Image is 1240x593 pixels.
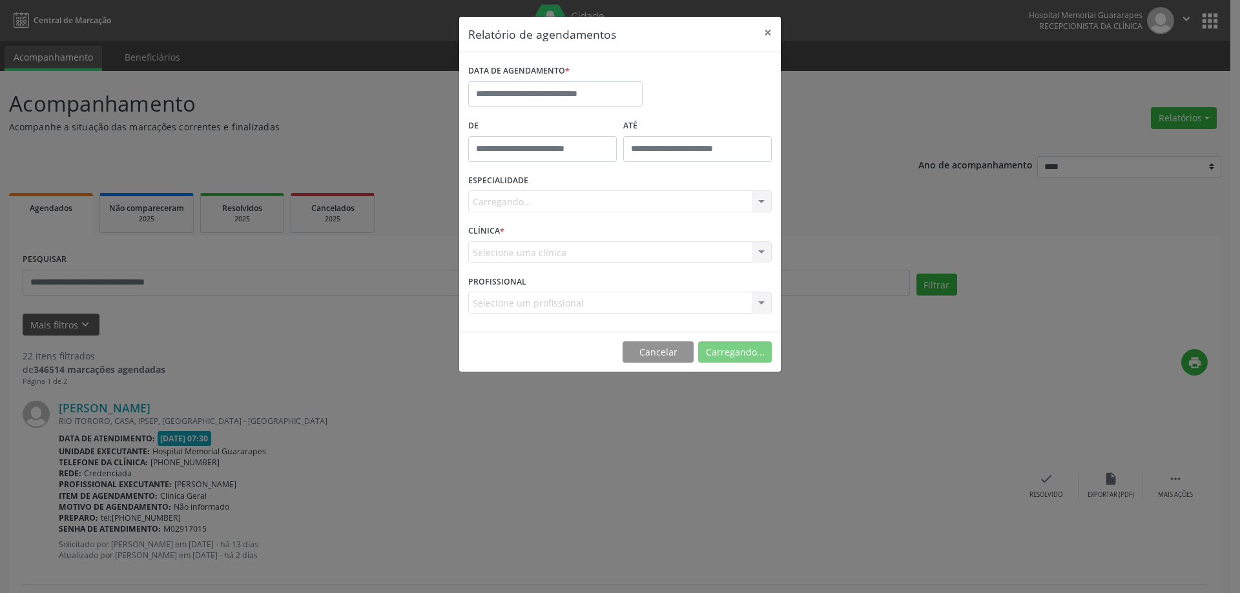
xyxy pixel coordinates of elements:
[468,116,617,136] label: De
[468,171,528,191] label: ESPECIALIDADE
[755,17,781,48] button: Close
[623,116,772,136] label: ATÉ
[468,61,570,81] label: DATA DE AGENDAMENTO
[468,272,526,292] label: PROFISSIONAL
[623,341,694,363] button: Cancelar
[468,221,504,241] label: CLÍNICA
[698,341,772,363] button: Carregando...
[468,26,616,43] h5: Relatório de agendamentos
